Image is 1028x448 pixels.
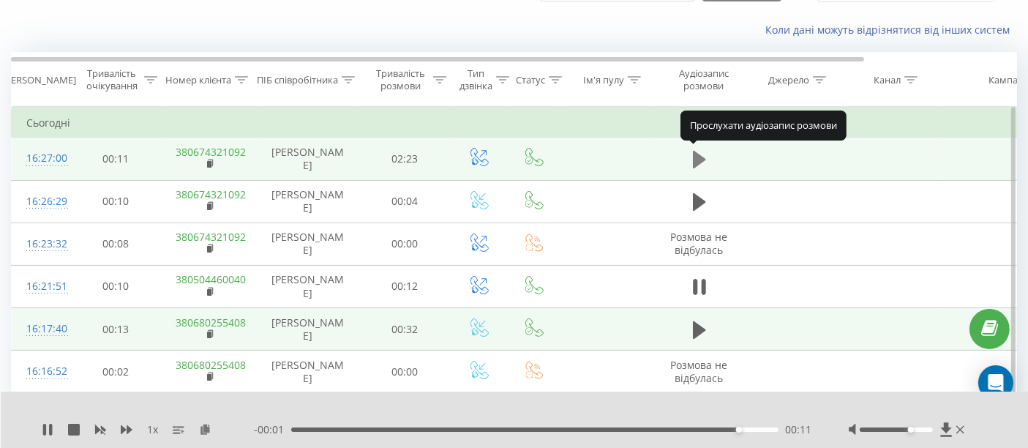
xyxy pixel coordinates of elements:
[680,111,847,140] div: Прослухати аудіозапис розмови
[786,422,812,437] span: 00:11
[83,67,140,92] div: Тривалість очікування
[359,180,451,223] td: 00:04
[176,316,247,329] a: 380680255408
[70,308,162,351] td: 00:13
[26,144,56,173] div: 16:27:00
[459,67,492,92] div: Тип дзвінка
[26,187,56,216] div: 16:26:29
[736,427,742,433] div: Accessibility label
[176,230,247,244] a: 380674321092
[70,265,162,307] td: 00:10
[254,422,291,437] span: - 00:01
[765,23,1017,37] a: Коли дані можуть відрізнятися вiд інших систем
[359,265,451,307] td: 00:12
[908,427,914,433] div: Accessibility label
[257,180,359,223] td: [PERSON_NAME]
[176,145,247,159] a: 380674321092
[147,422,158,437] span: 1 x
[359,351,451,393] td: 00:00
[671,230,728,257] span: Розмова не відбулась
[372,67,429,92] div: Тривалість розмови
[176,272,247,286] a: 380504460040
[165,74,231,86] div: Номер клієнта
[257,74,338,86] div: ПІБ співробітника
[257,223,359,265] td: [PERSON_NAME]
[26,357,56,386] div: 16:16:52
[359,223,451,265] td: 00:00
[26,315,56,343] div: 16:17:40
[516,74,545,86] div: Статус
[978,365,1013,400] div: Open Intercom Messenger
[70,180,162,223] td: 00:10
[26,272,56,301] div: 16:21:51
[583,74,624,86] div: Ім'я пулу
[874,74,901,86] div: Канал
[70,223,162,265] td: 00:08
[70,138,162,180] td: 00:11
[257,308,359,351] td: [PERSON_NAME]
[176,358,247,372] a: 380680255408
[70,351,162,393] td: 00:02
[359,308,451,351] td: 00:32
[668,67,739,92] div: Аудіозапис розмови
[2,74,76,86] div: [PERSON_NAME]
[671,358,728,385] span: Розмова не відбулась
[257,265,359,307] td: [PERSON_NAME]
[176,187,247,201] a: 380674321092
[257,138,359,180] td: [PERSON_NAME]
[768,74,809,86] div: Джерело
[257,351,359,393] td: [PERSON_NAME]
[359,138,451,180] td: 02:23
[26,230,56,258] div: 16:23:32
